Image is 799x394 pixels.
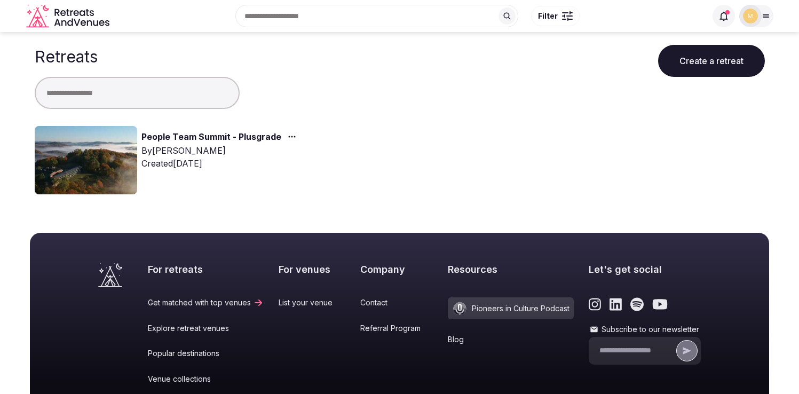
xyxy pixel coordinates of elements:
[589,297,601,311] a: Link to the retreats and venues Instagram page
[360,323,433,334] a: Referral Program
[148,348,264,359] a: Popular destinations
[279,297,345,308] a: List your venue
[148,323,264,334] a: Explore retreat venues
[141,130,281,144] a: People Team Summit - Plusgrade
[141,157,300,170] div: Created [DATE]
[148,374,264,384] a: Venue collections
[610,297,622,311] a: Link to the retreats and venues LinkedIn page
[360,297,433,308] a: Contact
[141,144,300,157] div: By [PERSON_NAME]
[589,324,701,335] label: Subscribe to our newsletter
[26,4,112,28] svg: Retreats and Venues company logo
[26,4,112,28] a: Visit the homepage
[279,263,345,276] h2: For venues
[148,263,264,276] h2: For retreats
[448,297,574,319] a: Pioneers in Culture Podcast
[35,126,137,194] img: Top retreat image for the retreat: People Team Summit - Plusgrade
[630,297,644,311] a: Link to the retreats and venues Spotify page
[743,9,758,23] img: mana.vakili
[531,6,580,26] button: Filter
[589,263,701,276] h2: Let's get social
[652,297,668,311] a: Link to the retreats and venues Youtube page
[360,263,433,276] h2: Company
[448,334,574,345] a: Blog
[35,47,98,66] h1: Retreats
[148,297,264,308] a: Get matched with top venues
[448,263,574,276] h2: Resources
[98,263,122,287] a: Visit the homepage
[538,11,558,21] span: Filter
[658,45,765,77] button: Create a retreat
